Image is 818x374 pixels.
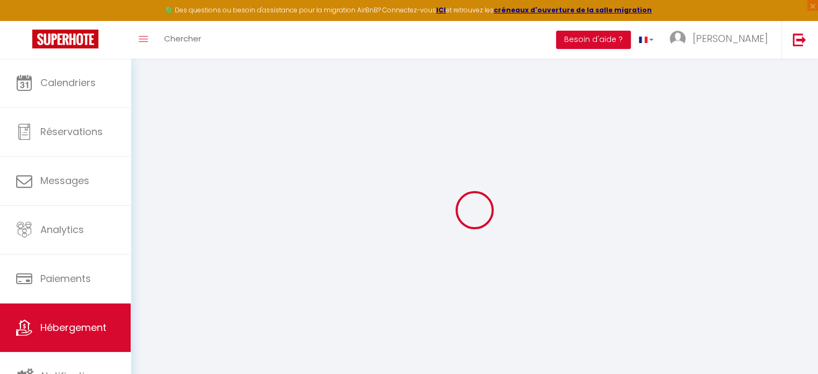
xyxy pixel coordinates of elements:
[793,33,806,46] img: logout
[661,21,781,59] a: ... [PERSON_NAME]
[40,272,91,285] span: Paiements
[40,223,84,236] span: Analytics
[40,174,89,187] span: Messages
[693,32,768,45] span: [PERSON_NAME]
[9,4,41,37] button: Ouvrir le widget de chat LiveChat
[556,31,631,49] button: Besoin d'aide ?
[32,30,98,48] img: Super Booking
[40,321,106,334] span: Hébergement
[156,21,209,59] a: Chercher
[164,33,201,44] span: Chercher
[670,31,686,47] img: ...
[494,5,652,15] a: créneaux d'ouverture de la salle migration
[40,125,103,138] span: Réservations
[436,5,446,15] a: ICI
[772,326,810,366] iframe: Chat
[40,76,96,89] span: Calendriers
